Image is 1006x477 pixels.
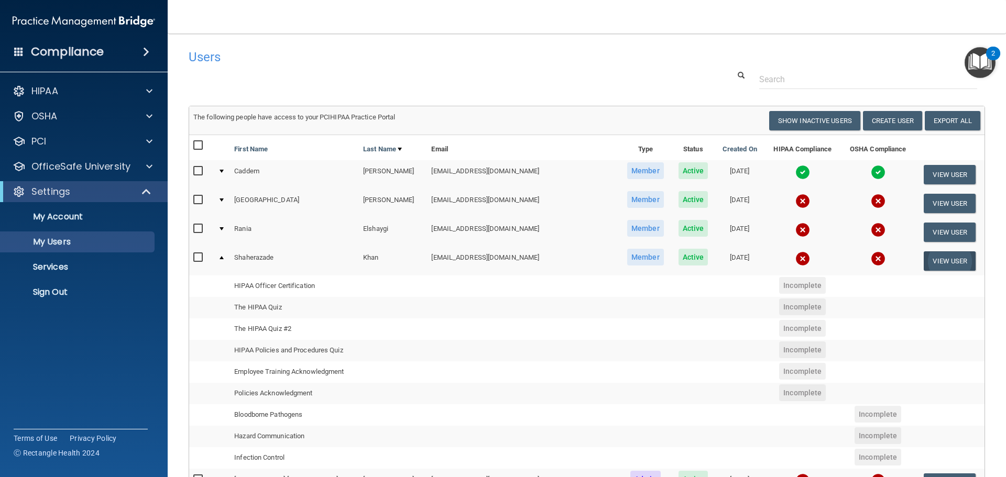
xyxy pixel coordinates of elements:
[825,403,993,445] iframe: Drift Widget Chat Controller
[230,218,359,247] td: Rania
[841,135,915,160] th: OSHA Compliance
[855,449,901,465] span: Incomplete
[779,341,826,358] span: Incomplete
[627,220,664,237] span: Member
[13,110,152,123] a: OSHA
[924,251,976,271] button: View User
[671,135,715,160] th: Status
[779,363,826,380] span: Incomplete
[230,275,427,297] td: HIPAA Officer Certification
[31,185,70,198] p: Settings
[7,287,150,297] p: Sign Out
[924,165,976,184] button: View User
[230,318,427,340] td: The HIPAA Quiz #2
[779,298,826,315] span: Incomplete
[427,247,619,275] td: [EMAIL_ADDRESS][DOMAIN_NAME]
[759,70,977,89] input: Search
[924,194,976,213] button: View User
[779,320,826,337] span: Incomplete
[795,251,810,266] img: cross.ca9f0e7f.svg
[14,433,57,443] a: Terms of Use
[359,247,427,275] td: Khan
[764,135,841,160] th: HIPAA Compliance
[427,135,619,160] th: Email
[795,165,810,180] img: tick.e7d51cea.svg
[871,223,885,237] img: cross.ca9f0e7f.svg
[795,194,810,208] img: cross.ca9f0e7f.svg
[427,218,619,247] td: [EMAIL_ADDRESS][DOMAIN_NAME]
[7,262,150,272] p: Services
[13,11,155,32] img: PMB logo
[13,85,152,97] a: HIPAA
[871,165,885,180] img: tick.e7d51cea.svg
[863,111,922,130] button: Create User
[31,135,46,148] p: PCI
[230,340,427,361] td: HIPAA Policies and Procedures Quiz
[7,212,150,222] p: My Account
[795,223,810,237] img: cross.ca9f0e7f.svg
[627,191,664,208] span: Member
[679,220,708,237] span: Active
[230,247,359,275] td: Shaherazade
[359,189,427,218] td: [PERSON_NAME]
[31,85,58,97] p: HIPAA
[363,143,402,156] a: Last Name
[679,191,708,208] span: Active
[234,143,268,156] a: First Name
[13,185,152,198] a: Settings
[871,194,885,208] img: cross.ca9f0e7f.svg
[230,160,359,189] td: Caddem
[31,160,130,173] p: OfficeSafe University
[925,111,980,130] a: Export All
[924,223,976,242] button: View User
[193,113,396,121] span: The following people have access to your PCIHIPAA Practice Portal
[427,189,619,218] td: [EMAIL_ADDRESS][DOMAIN_NAME]
[679,249,708,265] span: Active
[427,160,619,189] td: [EMAIL_ADDRESS][DOMAIN_NAME]
[230,383,427,404] td: Policies Acknowledgment
[31,110,58,123] p: OSHA
[70,433,117,443] a: Privacy Policy
[715,189,764,218] td: [DATE]
[779,384,826,401] span: Incomplete
[723,143,757,156] a: Created On
[769,111,860,130] button: Show Inactive Users
[627,162,664,179] span: Member
[965,47,996,78] button: Open Resource Center, 2 new notifications
[715,160,764,189] td: [DATE]
[679,162,708,179] span: Active
[991,53,995,67] div: 2
[14,448,100,458] span: Ⓒ Rectangle Health 2024
[359,218,427,247] td: Elshaygi
[715,218,764,247] td: [DATE]
[7,237,150,247] p: My Users
[13,160,152,173] a: OfficeSafe University
[715,247,764,275] td: [DATE]
[230,447,427,469] td: Infection Control
[230,404,427,426] td: Bloodborne Pathogens
[359,160,427,189] td: [PERSON_NAME]
[627,249,664,265] span: Member
[779,277,826,294] span: Incomplete
[620,135,671,160] th: Type
[31,45,104,59] h4: Compliance
[13,135,152,148] a: PCI
[230,426,427,447] td: Hazard Communication
[871,251,885,266] img: cross.ca9f0e7f.svg
[230,189,359,218] td: [GEOGRAPHIC_DATA]
[230,361,427,383] td: Employee Training Acknowledgment
[189,50,647,64] h4: Users
[230,297,427,318] td: The HIPAA Quiz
